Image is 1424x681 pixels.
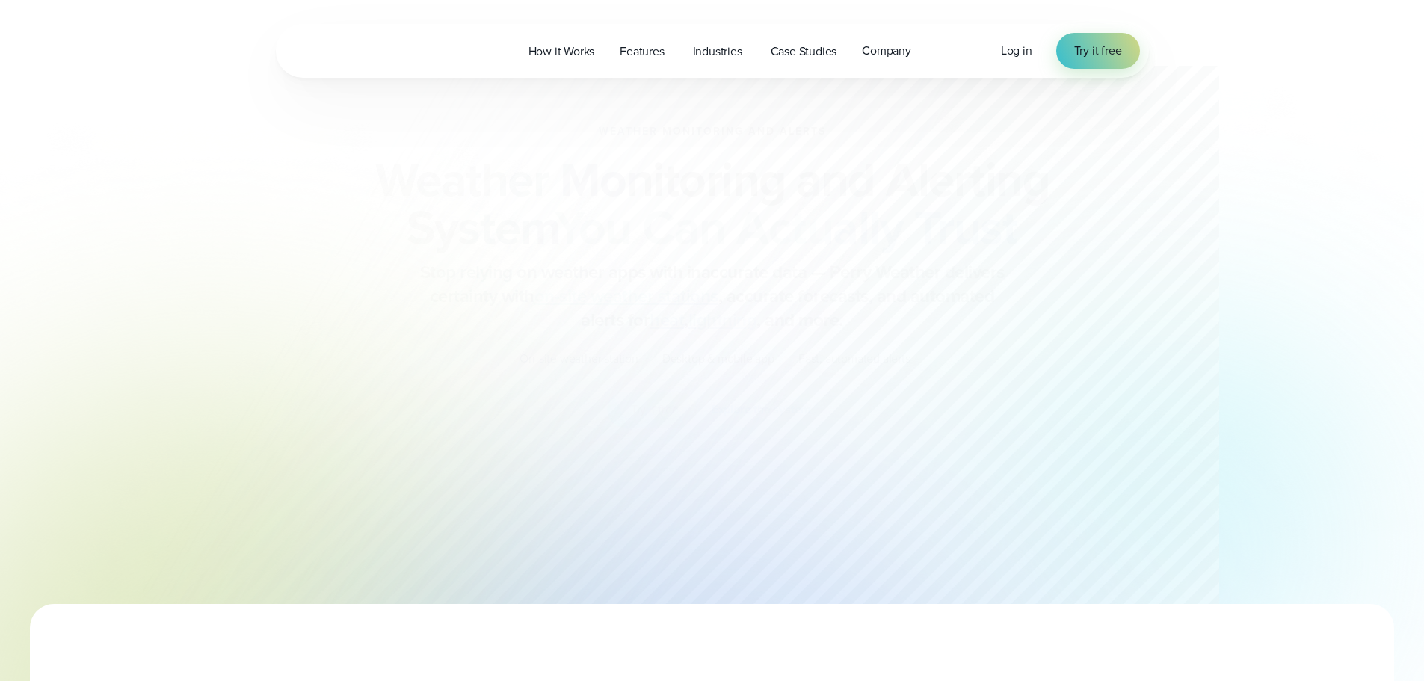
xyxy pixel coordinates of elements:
a: How it Works [516,36,608,67]
span: Features [620,43,664,61]
span: Company [862,42,911,60]
span: Log in [1001,42,1032,59]
a: Case Studies [758,36,850,67]
span: Industries [693,43,742,61]
span: Try it free [1074,42,1122,60]
span: Case Studies [771,43,837,61]
a: Log in [1001,42,1032,60]
a: Try it free [1056,33,1140,69]
span: How it Works [528,43,595,61]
